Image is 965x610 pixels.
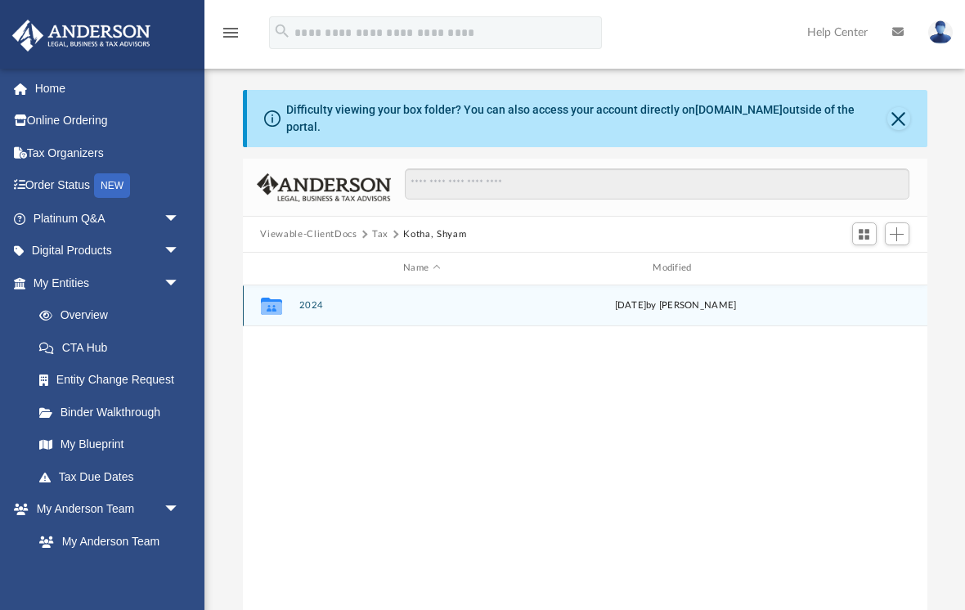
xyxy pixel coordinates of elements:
span: arrow_drop_down [164,202,196,235]
div: id [249,261,290,276]
a: Platinum Q&Aarrow_drop_down [11,202,204,235]
button: Close [887,107,910,130]
a: Home [11,72,204,105]
a: My Anderson Team [23,525,188,558]
button: 2024 [298,300,545,311]
div: Difficulty viewing your box folder? You can also access your account directly on outside of the p... [286,101,886,136]
a: CTA Hub [23,331,204,364]
button: Viewable-ClientDocs [260,227,357,242]
input: Search files and folders [405,168,909,200]
a: My Entitiesarrow_drop_down [11,267,204,299]
a: Order StatusNEW [11,169,204,203]
button: Kotha, Shyam [403,227,466,242]
button: Tax [372,227,388,242]
button: Add [885,222,909,245]
span: arrow_drop_down [164,493,196,527]
a: Tax Due Dates [23,460,204,493]
div: [DATE] by [PERSON_NAME] [552,298,798,313]
img: Anderson Advisors Platinum Portal [7,20,155,52]
a: My Blueprint [23,428,196,461]
a: Overview [23,299,204,332]
div: Name [298,261,545,276]
button: Switch to Grid View [852,222,877,245]
i: search [273,22,291,40]
span: arrow_drop_down [164,235,196,268]
span: arrow_drop_down [164,267,196,300]
a: Online Ordering [11,105,204,137]
div: id [806,261,920,276]
i: menu [221,23,240,43]
a: [DOMAIN_NAME] [695,103,783,116]
a: Entity Change Request [23,364,204,397]
div: NEW [94,173,130,198]
a: Tax Organizers [11,137,204,169]
div: Modified [551,261,798,276]
a: Binder Walkthrough [23,396,204,428]
a: My Anderson Teamarrow_drop_down [11,493,196,526]
a: Digital Productsarrow_drop_down [11,235,204,267]
img: User Pic [928,20,953,44]
a: menu [221,31,240,43]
